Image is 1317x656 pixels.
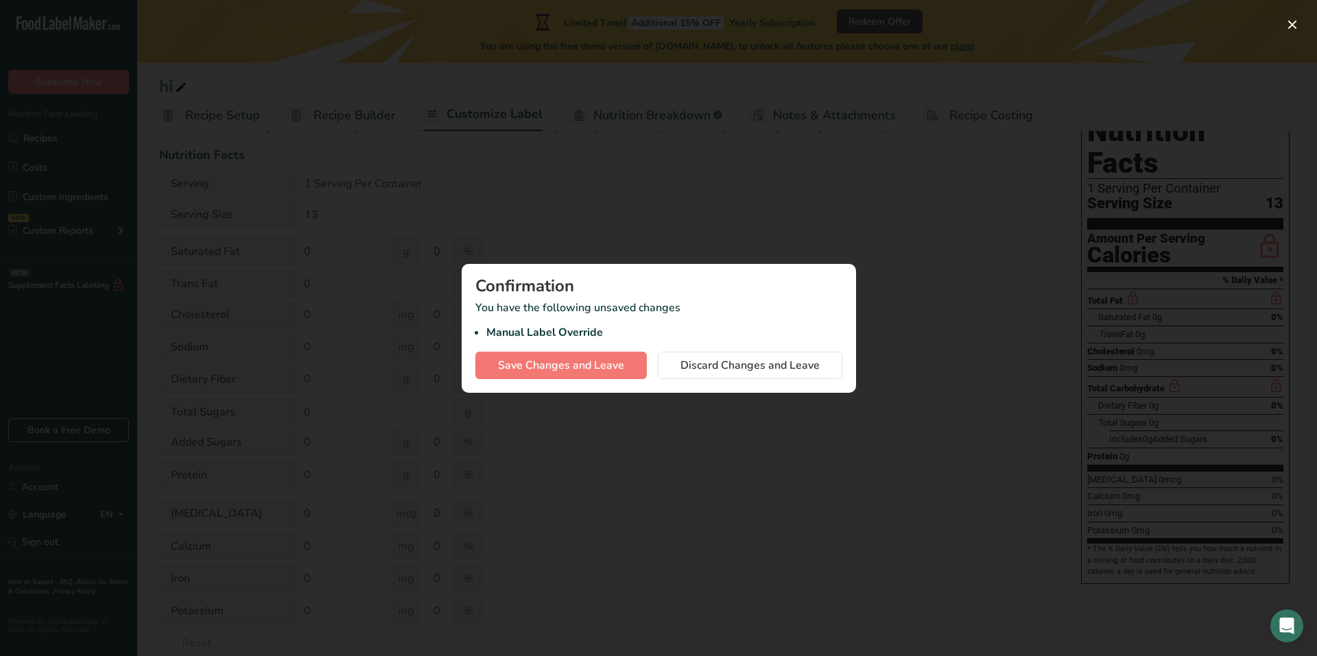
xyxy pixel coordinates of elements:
button: Save Changes and Leave [475,352,647,379]
span: Save Changes and Leave [498,357,624,374]
li: Manual Label Override [486,324,842,341]
div: Open Intercom Messenger [1270,609,1303,642]
p: You have the following unsaved changes [475,300,842,341]
button: Discard Changes and Leave [658,352,842,379]
span: Discard Changes and Leave [680,357,820,374]
div: Confirmation [475,278,842,294]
